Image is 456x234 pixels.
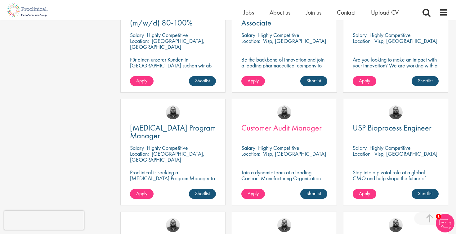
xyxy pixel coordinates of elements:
span: Location: [353,37,372,44]
span: Customer Audit Manager [241,122,322,133]
a: Join us [306,8,321,16]
p: Step into a pivotal role at a global CMO and help shape the future of healthcare manufacturing. [353,169,439,187]
a: Customer Audit Manager [241,124,327,132]
a: Contact [337,8,355,16]
span: Apply [136,77,147,84]
span: Apply [359,190,370,197]
a: About us [270,8,290,16]
img: Ashley Bennett [277,218,291,232]
a: Shortlist [300,76,327,86]
span: Location: [353,150,372,157]
iframe: reCAPTCHA [4,211,84,230]
p: Visp, [GEOGRAPHIC_DATA] [374,37,437,44]
span: Apply [248,77,259,84]
span: Salary [241,144,255,151]
a: Technical Support Associate [241,11,327,27]
img: Ashley Bennett [277,105,291,119]
p: Für einen unserer Kunden in [GEOGRAPHIC_DATA] suchen wir ab sofort einen Entwicklungsingenieur Ku... [130,57,216,86]
span: Salary [353,144,367,151]
span: USP Bioprocess Engineer [353,122,431,133]
a: Upload CV [371,8,399,16]
span: Apply [359,77,370,84]
a: Apply [241,189,265,199]
p: Highly Competitive [258,144,299,151]
img: Ashley Bennett [389,105,403,119]
img: Ashley Bennett [389,218,403,232]
span: Salary [130,31,144,39]
p: Highly Competitive [258,31,299,39]
p: Are you looking to make an impact with your innovation? We are working with a well-established ph... [353,57,439,86]
p: Visp, [GEOGRAPHIC_DATA] [263,150,326,157]
span: 1 [436,214,441,219]
span: Apply [136,190,147,197]
a: Entwicklungsingenie (m/w/d) 80-100% [130,11,216,27]
span: Location: [130,37,149,44]
img: Chatbot [436,214,454,232]
p: Proclinical is seeking a [MEDICAL_DATA] Program Manager to join our client's team for an exciting... [130,169,216,205]
a: USP Bioprocess Engineer [353,124,439,132]
a: Jobs [244,8,254,16]
a: Apply [241,76,265,86]
p: Be the backbone of innovation and join a leading pharmaceutical company to help keep life-changin... [241,57,327,80]
span: [MEDICAL_DATA] Program Manager [130,122,216,141]
p: Join a dynamic team at a leading Contract Manufacturing Organisation and contribute to groundbrea... [241,169,327,193]
a: Apply [353,76,376,86]
span: Location: [241,150,260,157]
span: Salary [353,31,367,39]
img: Ashley Bennett [166,218,180,232]
img: Ashley Bennett [166,105,180,119]
a: Shortlist [412,76,439,86]
span: Apply [248,190,259,197]
a: Apply [130,189,154,199]
span: Location: [130,150,149,157]
a: Shortlist [189,189,216,199]
p: Visp, [GEOGRAPHIC_DATA] [374,150,437,157]
a: Shortlist [412,189,439,199]
p: [GEOGRAPHIC_DATA], [GEOGRAPHIC_DATA] [130,37,204,50]
p: Highly Competitive [369,31,411,39]
p: Highly Competitive [147,144,188,151]
a: Shortlist [189,76,216,86]
span: Location: [241,37,260,44]
p: Highly Competitive [147,31,188,39]
a: Shortlist [300,189,327,199]
a: Apply [130,76,154,86]
a: Apply [353,189,376,199]
p: Highly Competitive [369,144,411,151]
p: [GEOGRAPHIC_DATA], [GEOGRAPHIC_DATA] [130,150,204,163]
span: Salary [241,31,255,39]
span: Salary [130,144,144,151]
p: Visp, [GEOGRAPHIC_DATA] [263,37,326,44]
a: [MEDICAL_DATA] Program Manager [130,124,216,140]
